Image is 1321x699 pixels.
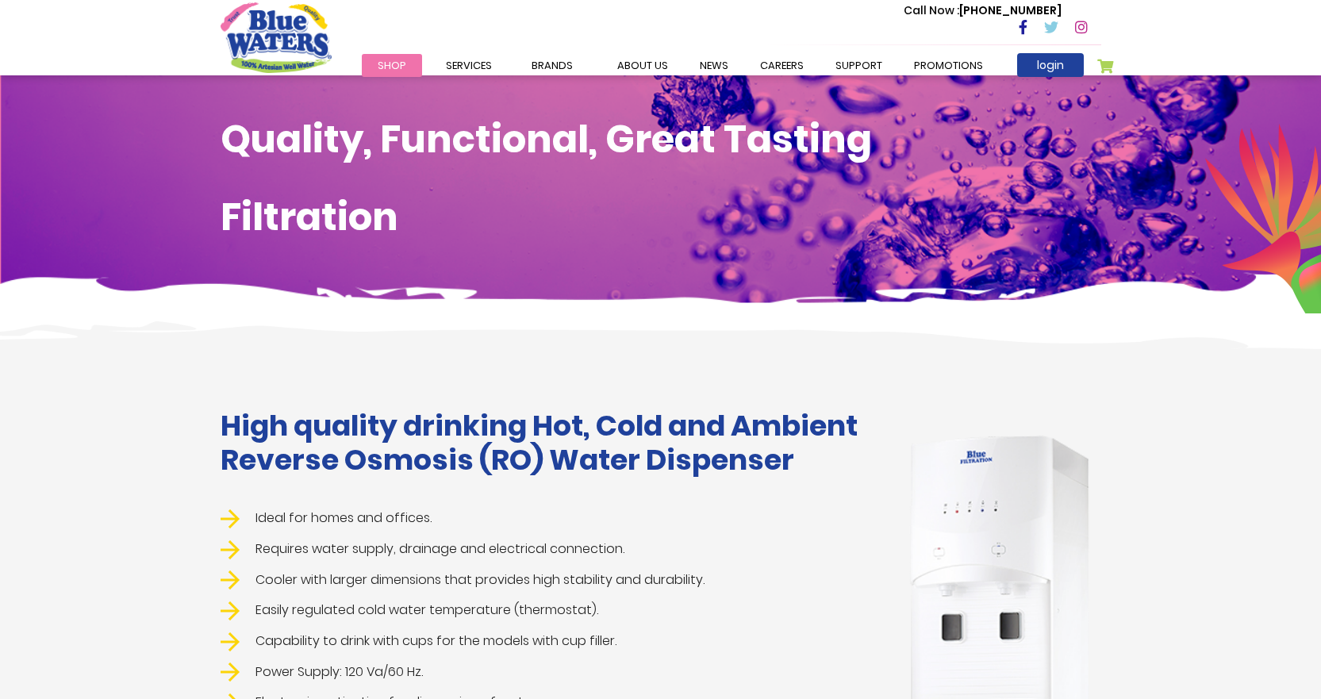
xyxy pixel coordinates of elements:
span: Services [446,58,492,73]
a: careers [744,54,820,77]
a: support [820,54,898,77]
h1: Quality, Functional, Great Tasting [221,117,1101,163]
span: Brands [532,58,573,73]
p: [PHONE_NUMBER] [904,2,1062,19]
span: Call Now : [904,2,959,18]
a: Services [430,54,508,77]
li: Power Supply: 120 Va/60 Hz. [221,663,875,682]
li: Ideal for homes and offices. [221,509,875,528]
span: Shop [378,58,406,73]
h1: High quality drinking Hot, Cold and Ambient Reverse Osmosis (RO) Water Dispenser [221,409,875,477]
a: login [1017,53,1084,77]
li: Capability to drink with cups for the models with cup filler. [221,632,875,651]
li: Requires water supply, drainage and electrical connection. [221,540,875,559]
a: store logo [221,2,332,72]
a: Brands [516,54,589,77]
a: News [684,54,744,77]
a: Promotions [898,54,999,77]
li: Cooler with larger dimensions that provides high stability and durability. [221,570,875,590]
a: Shop [362,54,422,77]
a: about us [601,54,684,77]
li: Easily regulated cold water temperature (thermostat). [221,601,875,620]
h1: Filtration [221,194,1101,240]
